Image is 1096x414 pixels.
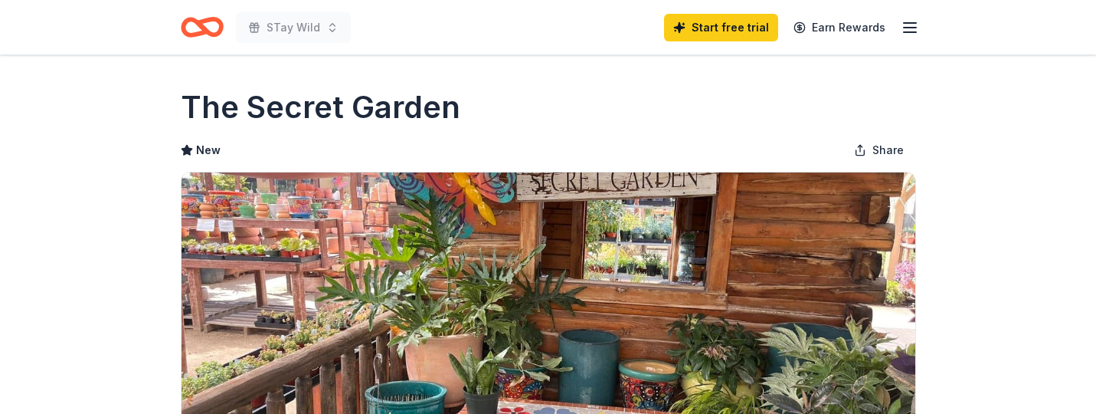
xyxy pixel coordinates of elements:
span: New [196,141,221,159]
button: STay Wild [236,12,351,43]
button: Share [842,135,916,166]
span: STay Wild [267,18,320,37]
a: Home [181,9,224,45]
a: Start free trial [664,14,778,41]
span: Share [872,141,904,159]
a: Earn Rewards [784,14,895,41]
h1: The Secret Garden [181,86,460,129]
